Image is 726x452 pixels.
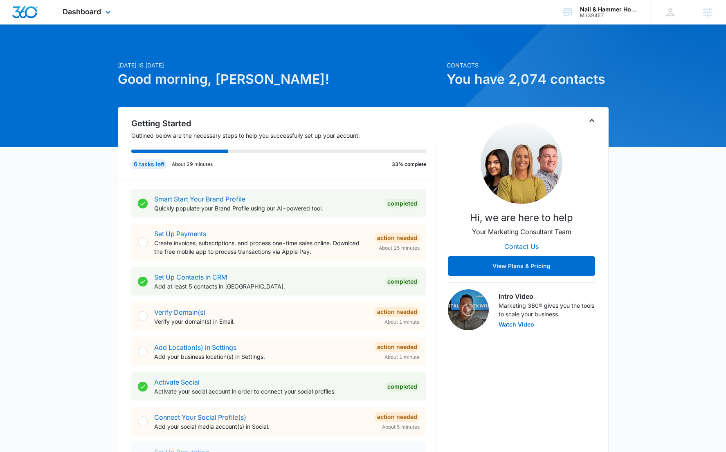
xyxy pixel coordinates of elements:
p: 33% complete [392,161,426,168]
a: Set Up Contacts in CRM [154,273,227,281]
div: Action Needed [375,233,420,243]
a: Activate Social [154,378,200,386]
div: Action Needed [375,412,420,422]
p: [DATE] is [DATE] [118,61,442,69]
h2: Getting Started [131,117,436,130]
button: Watch Video [499,322,534,327]
p: About 29 minutes [172,161,213,168]
a: Smart Start Your Brand Profile [154,195,245,203]
div: Completed [385,277,420,286]
a: Verify Domain(s) [154,308,206,316]
div: Action Needed [375,342,420,352]
p: Add at least 5 contacts in [GEOGRAPHIC_DATA]. [154,282,378,291]
p: Your Marketing Consultant Team [472,227,571,237]
div: account id [580,13,640,18]
h3: Intro Video [499,291,595,301]
a: Set Up Payments [154,230,206,238]
p: Hi, we are here to help [470,210,573,225]
span: About 15 minutes [379,244,420,252]
span: About 1 minute [384,318,420,326]
img: Intro Video [448,289,489,330]
p: Add your social media account(s) in Social. [154,422,368,431]
p: Create invoices, subscriptions, and process one-time sales online. Download the free mobile app t... [154,239,368,256]
p: Verify your domain(s) in Email. [154,317,368,326]
a: Add Location(s) in Settings [154,343,236,351]
p: Add your business location(s) in Settings. [154,352,368,361]
div: account name [580,6,640,13]
div: Completed [385,199,420,208]
p: Outlined below are the necessary steps to help you successfully set up your account. [131,131,436,140]
span: Dashboard [63,7,101,16]
button: Toggle Collapse [587,116,597,125]
div: 6 tasks left [131,159,167,169]
h1: Good morning, [PERSON_NAME]! [118,69,442,89]
p: Marketing 360® gives you the tools to scale your business. [499,301,595,318]
h1: You have 2,074 contacts [447,69,609,89]
p: Quickly populate your Brand Profile using our AI-powered tool. [154,204,378,213]
p: Contacts [447,61,609,69]
span: About 5 minutes [382,423,420,431]
div: Action Needed [375,307,420,317]
a: Connect Your Social Profile(s) [154,413,246,421]
span: About 1 minute [384,354,420,361]
button: View Plans & Pricing [448,256,595,276]
div: Completed [385,382,420,392]
button: Contact Us [496,237,547,256]
p: Activate your social account in order to connect your social profiles. [154,387,378,396]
